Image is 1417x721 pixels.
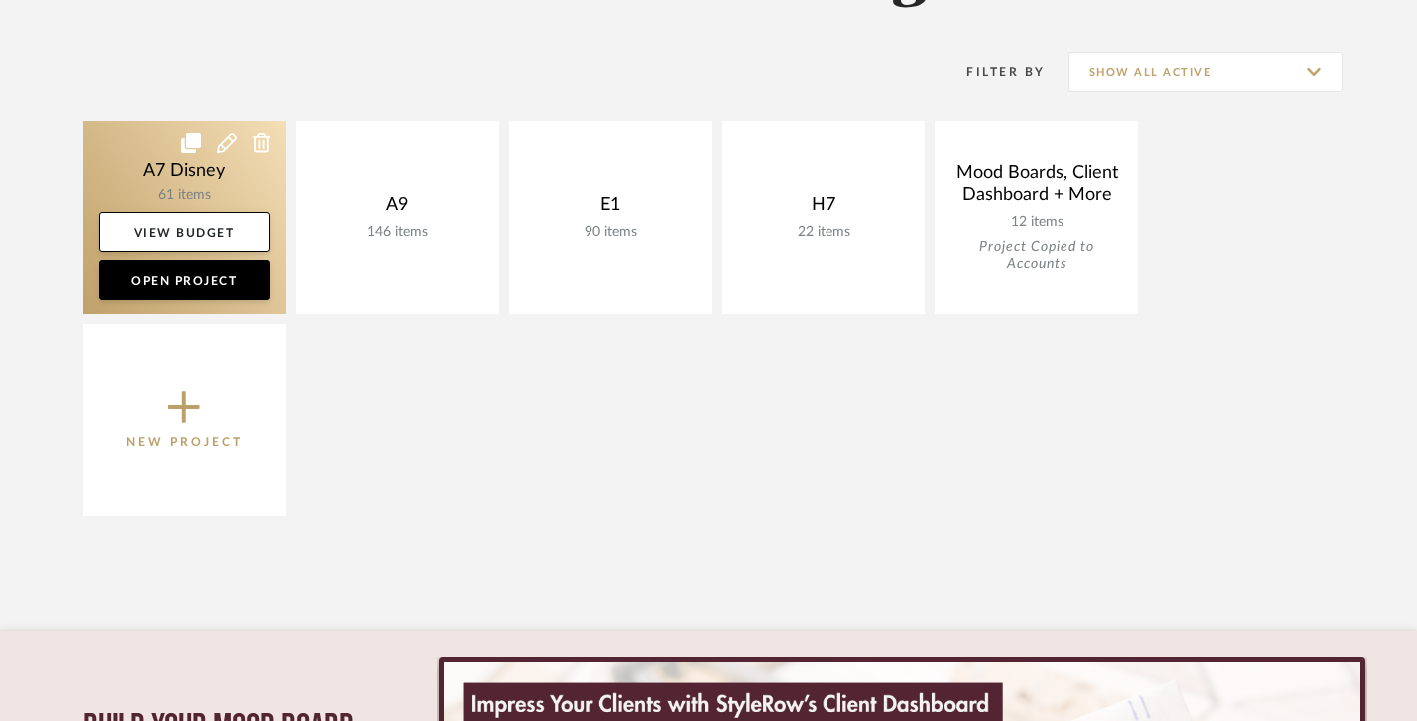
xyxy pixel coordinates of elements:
[83,324,286,516] button: New Project
[738,224,909,241] div: 22 items
[525,194,696,224] div: E1
[525,224,696,241] div: 90 items
[99,260,270,300] a: Open Project
[312,224,483,241] div: 146 items
[738,194,909,224] div: H7
[941,62,1046,82] div: Filter By
[126,432,243,452] p: New Project
[951,214,1122,231] div: 12 items
[99,212,270,252] a: View Budget
[951,162,1122,214] div: Mood Boards, Client Dashboard + More
[312,194,483,224] div: A9
[951,239,1122,273] div: Project Copied to Accounts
